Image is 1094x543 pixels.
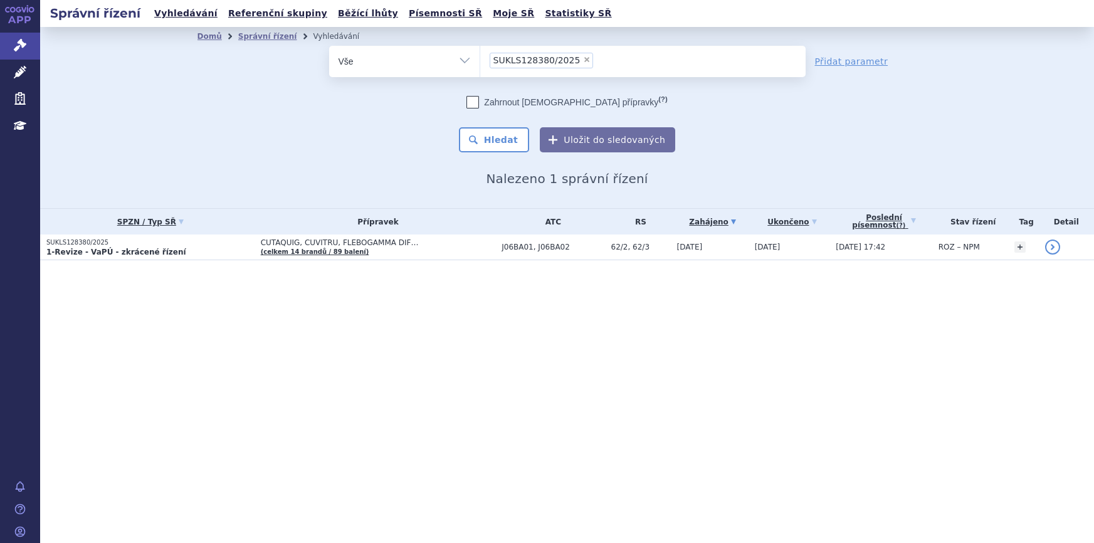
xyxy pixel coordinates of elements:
[1039,209,1094,235] th: Detail
[540,127,675,152] button: Uložit do sledovaných
[611,243,671,251] span: 62/2, 62/3
[836,209,932,235] a: Poslednípísemnost(?)
[836,243,885,251] span: [DATE] 17:42
[261,248,369,255] a: (celkem 14 brandů / 89 balení)
[261,238,496,247] span: CUTAQUIG, CUVITRU, FLEBOGAMMA DIF…
[334,5,402,22] a: Běžící lhůty
[313,27,376,46] li: Vyhledávání
[541,5,615,22] a: Statistiky SŘ
[224,5,331,22] a: Referenční skupiny
[46,238,255,247] p: SUKLS128380/2025
[677,243,703,251] span: [DATE]
[932,209,1008,235] th: Stav řízení
[197,32,222,41] a: Domů
[405,5,486,22] a: Písemnosti SŘ
[939,243,980,251] span: ROZ – NPM
[1045,240,1060,255] a: detail
[1014,241,1026,253] a: +
[896,222,905,229] abbr: (?)
[755,243,781,251] span: [DATE]
[255,209,496,235] th: Přípravek
[597,52,604,68] input: SUKLS128380/2025
[583,56,591,63] span: ×
[502,243,604,251] span: J06BA01, J06BA02
[46,248,186,256] strong: 1-Revize - VaPÚ - zkrácené řízení
[40,4,150,22] h2: Správní řízení
[1008,209,1039,235] th: Tag
[605,209,671,235] th: RS
[815,55,888,68] a: Přidat parametr
[238,32,297,41] a: Správní řízení
[486,171,648,186] span: Nalezeno 1 správní řízení
[495,209,604,235] th: ATC
[493,56,581,65] span: SUKLS128380/2025
[677,213,749,231] a: Zahájeno
[150,5,221,22] a: Vyhledávání
[755,213,830,231] a: Ukončeno
[489,5,538,22] a: Moje SŘ
[46,213,255,231] a: SPZN / Typ SŘ
[466,96,667,108] label: Zahrnout [DEMOGRAPHIC_DATA] přípravky
[658,95,667,103] abbr: (?)
[459,127,530,152] button: Hledat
